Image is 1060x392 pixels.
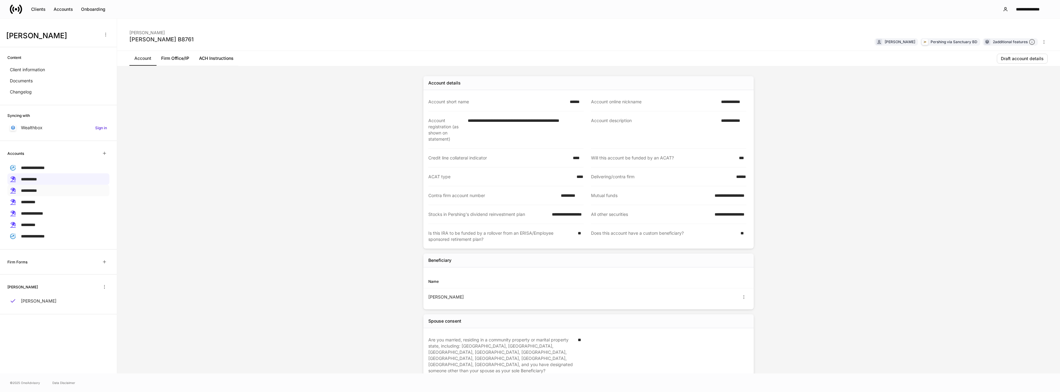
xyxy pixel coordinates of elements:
[50,4,77,14] button: Accounts
[7,86,109,97] a: Changelog
[428,337,574,374] div: Are you married, residing in a community property or marital property state, including: [GEOGRAPH...
[591,118,717,142] div: Account description
[156,51,194,66] a: Firm Office/IP
[129,51,156,66] a: Account
[194,51,238,66] a: ACH Instructions
[54,6,73,12] div: Accounts
[428,279,589,284] div: Name
[21,125,43,131] p: Wealthbox
[7,75,109,86] a: Documents
[95,125,107,131] h6: Sign in
[7,113,30,118] h6: Syncing with
[7,151,24,156] h6: Accounts
[591,192,711,199] div: Mutual funds
[7,295,109,307] a: [PERSON_NAME]
[997,54,1048,64] button: Draft account details
[591,211,711,217] div: All other securities
[428,155,569,161] div: Credit line collateral indicator
[428,318,461,324] div: Spouse consent
[31,6,46,12] div: Clients
[428,211,548,217] div: Stocks in Pershing's dividend reinvestment plan
[428,192,557,199] div: Contra firm account number
[10,67,45,73] p: Client information
[10,380,40,385] span: © 2025 OneAdvisory
[428,118,464,142] div: Account registration (as shown on statement)
[428,294,589,300] div: [PERSON_NAME]
[591,155,735,161] div: Will this account be funded by an ACAT?
[428,99,566,105] div: Account short name
[52,380,75,385] a: Data Disclaimer
[129,26,194,36] div: [PERSON_NAME]
[77,4,109,14] button: Onboarding
[428,174,573,180] div: ACAT type
[931,39,977,45] div: Pershing via Sanctuary BD
[591,174,732,180] div: Delivering/contra firm
[7,259,27,265] h6: Firm Forms
[591,99,717,105] div: Account online nickname
[428,80,461,86] div: Account details
[591,230,737,242] div: Does this account have a custom beneficiary?
[885,39,915,45] div: [PERSON_NAME]
[129,36,194,43] div: [PERSON_NAME] B8761
[7,55,21,60] h6: Content
[428,257,451,263] h5: Beneficiary
[993,39,1035,45] div: 2 additional features
[7,284,38,290] h6: [PERSON_NAME]
[21,298,56,304] p: [PERSON_NAME]
[428,230,574,242] div: Is this IRA to be funded by a rollover from an ERISA/Employee sponsored retirement plan?
[10,89,32,95] p: Changelog
[27,4,50,14] button: Clients
[81,6,105,12] div: Onboarding
[1001,56,1044,62] div: Draft account details
[7,64,109,75] a: Client information
[10,78,33,84] p: Documents
[7,122,109,133] a: WealthboxSign in
[6,31,98,41] h3: [PERSON_NAME]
